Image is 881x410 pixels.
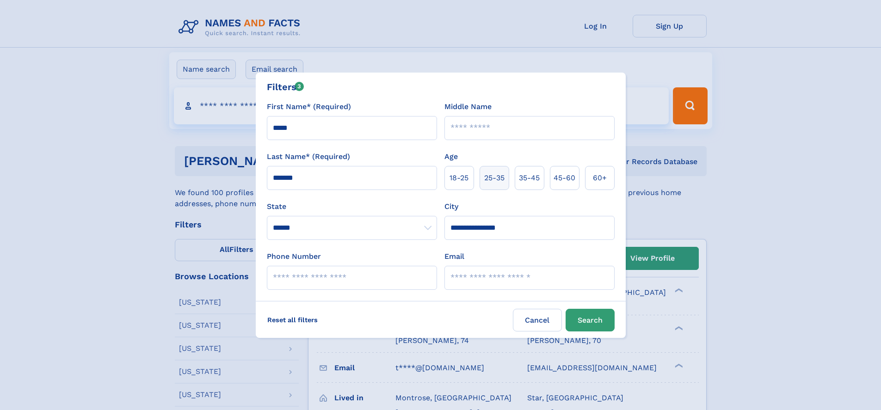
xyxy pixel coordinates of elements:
label: City [444,201,458,212]
label: Email [444,251,464,262]
div: Filters [267,80,304,94]
label: Reset all filters [261,309,324,331]
label: Middle Name [444,101,492,112]
label: Phone Number [267,251,321,262]
button: Search [566,309,615,331]
label: Cancel [513,309,562,331]
label: First Name* (Required) [267,101,351,112]
label: State [267,201,437,212]
label: Age [444,151,458,162]
span: 18‑25 [450,172,468,184]
span: 25‑35 [484,172,505,184]
span: 45‑60 [554,172,575,184]
span: 35‑45 [519,172,540,184]
span: 60+ [593,172,607,184]
label: Last Name* (Required) [267,151,350,162]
